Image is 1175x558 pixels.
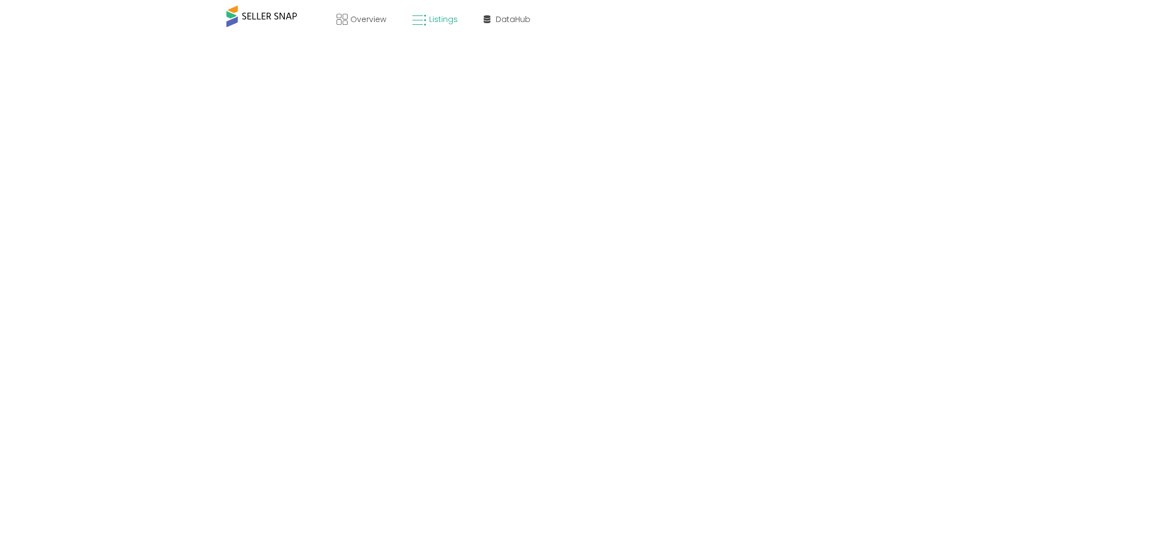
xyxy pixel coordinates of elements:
span: DataHub [496,14,530,25]
a: DataHub [475,3,539,36]
a: Overview [328,3,394,36]
span: Overview [350,14,386,25]
span: Listings [429,14,458,25]
a: Listings [404,3,466,36]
